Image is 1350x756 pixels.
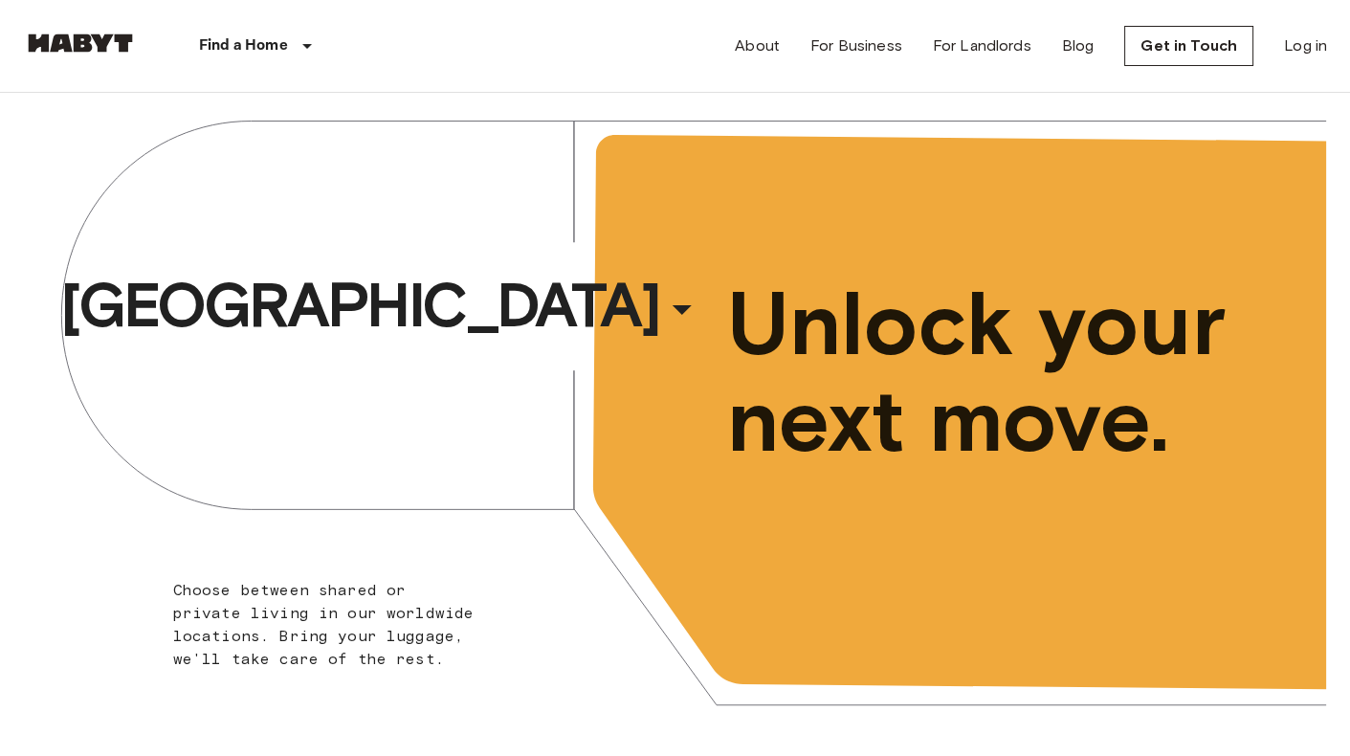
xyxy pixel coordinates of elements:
a: For Business [810,34,902,57]
span: Unlock your next move. [727,276,1248,469]
span: Choose between shared or private living in our worldwide locations. Bring your luggage, we'll tak... [173,581,475,668]
p: Find a Home [199,34,288,57]
a: About [735,34,780,57]
img: Habyt [23,33,138,53]
a: Log in [1284,34,1327,57]
a: Blog [1062,34,1095,57]
button: [GEOGRAPHIC_DATA] [53,261,713,349]
a: Get in Touch [1124,26,1253,66]
a: For Landlords [933,34,1031,57]
span: [GEOGRAPHIC_DATA] [60,267,659,344]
